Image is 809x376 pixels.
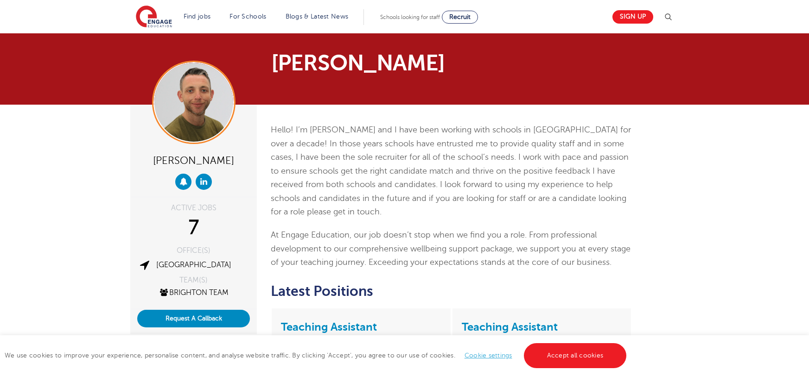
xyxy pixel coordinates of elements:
a: For Schools [229,13,266,20]
span: Recruit [449,13,471,20]
div: [PERSON_NAME] [137,151,250,169]
img: Engage Education [136,6,172,29]
a: [GEOGRAPHIC_DATA] [156,261,231,269]
button: Request A Callback [137,310,250,327]
span: At Engage Education, our job doesn’t stop when we find you a role. From professional development ... [271,230,631,267]
span: Hello! I’m [PERSON_NAME] and I have been working with schools in [GEOGRAPHIC_DATA] for over a dec... [271,125,631,216]
span: We use cookies to improve your experience, personalise content, and analyse website traffic. By c... [5,352,629,359]
a: Find jobs [184,13,211,20]
a: Brighton Team [159,288,229,297]
div: ACTIVE JOBS [137,204,250,212]
a: Accept all cookies [524,343,627,368]
a: Sign up [612,10,653,24]
div: 7 [137,216,250,239]
a: Cookie settings [465,352,512,359]
h2: Latest Positions [271,283,632,299]
div: TEAM(S) [137,276,250,284]
span: Schools looking for staff [380,14,440,20]
a: Teaching Assistant [462,320,558,333]
a: Teaching Assistant [281,320,377,333]
div: OFFICE(S) [137,247,250,254]
a: Recruit [442,11,478,24]
h1: [PERSON_NAME] [271,52,491,74]
a: Blogs & Latest News [286,13,349,20]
